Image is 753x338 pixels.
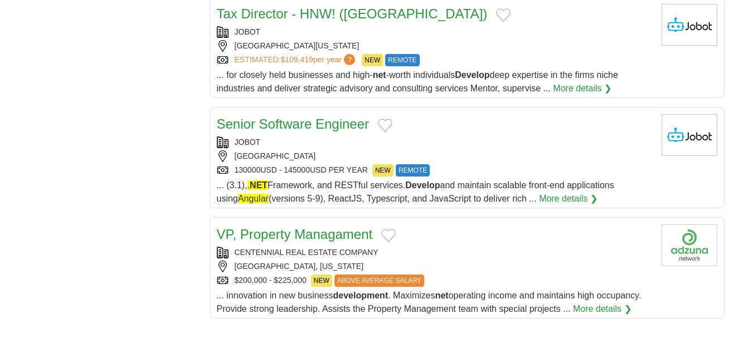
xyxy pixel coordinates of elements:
ah_el_jm_1753808691239: NET [250,180,268,190]
span: REMOTE [385,54,419,66]
span: ... innovation in new business . Maximizes operating income and maintains high occupancy. Provide... [217,291,642,313]
div: $200,000 - $225,000 [217,275,653,287]
img: Jobot logo [662,114,717,156]
span: ... for closely held businesses and high- -worth individuals deep expertise in the firms niche in... [217,70,618,93]
span: ... (3.1), Framework, and RESTful services. and maintain scalable front-end applications using (v... [217,180,614,203]
div: CENTENNIAL REAL ESTATE COMPANY [217,247,653,258]
button: Add to favorite jobs [496,8,511,22]
ah_el_jm_1753883369043: Angular [238,194,269,203]
span: REMOTE [396,164,430,177]
a: More details ❯ [539,192,597,205]
a: VP, Property Managament [217,227,373,242]
button: Add to favorite jobs [381,229,396,242]
div: [GEOGRAPHIC_DATA][US_STATE] [217,40,653,52]
span: NEW [362,54,383,66]
strong: development [333,291,388,300]
span: ABOVE AVERAGE SALARY [334,275,425,287]
a: JOBOT [235,138,261,146]
a: More details ❯ [573,302,631,316]
a: JOBOT [235,27,261,36]
strong: Develop [455,70,489,80]
div: 130000USD - 145000USD PER YEAR [217,164,653,177]
a: Senior Software Engineer [217,116,370,131]
a: ESTIMATED:$109,419per year? [235,54,358,66]
strong: Develop [405,180,440,190]
span: NEW [372,164,393,177]
a: Tax Director - HNW! ([GEOGRAPHIC_DATA]) [217,6,488,21]
span: NEW [311,275,332,287]
span: $109,419 [280,55,313,64]
img: Company logo [662,224,717,266]
strong: net [373,70,386,80]
img: Jobot logo [662,4,717,46]
button: Add to favorite jobs [378,119,392,132]
ah_el_jm_1753808691239: . [247,180,250,190]
div: [GEOGRAPHIC_DATA] [217,150,653,162]
span: ? [344,54,355,65]
a: More details ❯ [553,82,611,95]
strong: net [435,291,449,300]
div: [GEOGRAPHIC_DATA], [US_STATE] [217,261,653,272]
